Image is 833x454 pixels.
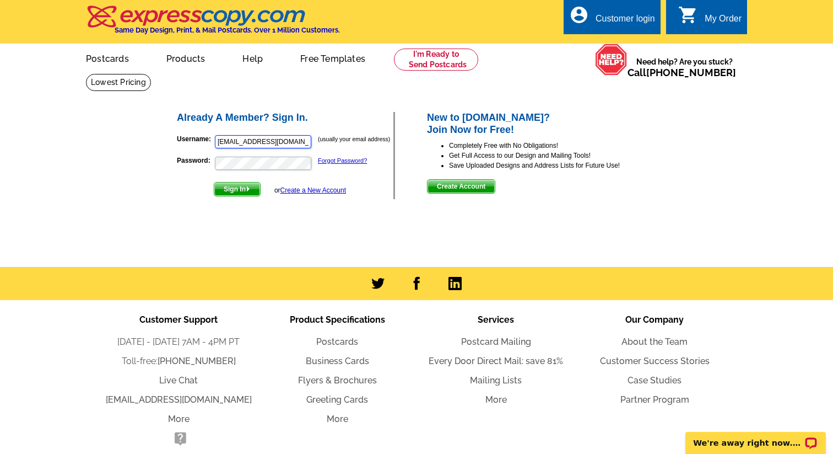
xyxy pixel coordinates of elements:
[159,375,198,386] a: Live Chat
[246,186,251,191] img: button-next-arrow-white.png
[625,314,684,325] span: Our Company
[306,394,368,405] a: Greeting Cards
[274,185,346,195] div: or
[99,335,258,349] li: [DATE] - [DATE] 7AM - 4PM PT
[99,355,258,368] li: Toll-free:
[600,356,710,366] a: Customer Success Stories
[478,314,514,325] span: Services
[678,419,833,454] iframe: LiveChat chat widget
[461,337,531,347] a: Postcard Mailing
[318,136,390,142] small: (usually your email address)
[327,414,348,424] a: More
[427,112,658,136] h2: New to [DOMAIN_NAME]? Join Now for Free!
[678,5,698,25] i: shopping_cart
[596,14,655,29] div: Customer login
[449,151,658,161] li: Get Full Access to our Design and Mailing Tools!
[318,157,367,164] a: Forgot Password?
[620,394,689,405] a: Partner Program
[485,394,507,405] a: More
[621,337,688,347] a: About the Team
[177,134,214,144] label: Username:
[290,314,385,325] span: Product Specifications
[470,375,522,386] a: Mailing Lists
[86,13,340,34] a: Same Day Design, Print, & Mail Postcards. Over 1 Million Customers.
[298,375,377,386] a: Flyers & Brochures
[177,156,214,165] label: Password:
[628,67,736,78] span: Call
[68,45,147,71] a: Postcards
[115,26,340,34] h4: Same Day Design, Print, & Mail Postcards. Over 1 Million Customers.
[569,5,589,25] i: account_circle
[149,45,223,71] a: Products
[139,314,218,325] span: Customer Support
[283,45,383,71] a: Free Templates
[106,394,252,405] a: [EMAIL_ADDRESS][DOMAIN_NAME]
[705,14,742,29] div: My Order
[214,182,261,196] button: Sign In
[569,12,655,26] a: account_circle Customer login
[214,183,260,196] span: Sign In
[177,112,393,124] h2: Already A Member? Sign In.
[628,56,742,78] span: Need help? Are you stuck?
[428,180,495,193] span: Create Account
[306,356,369,366] a: Business Cards
[316,337,358,347] a: Postcards
[646,67,736,78] a: [PHONE_NUMBER]
[449,141,658,151] li: Completely Free with No Obligations!
[225,45,280,71] a: Help
[628,375,681,386] a: Case Studies
[158,356,236,366] a: [PHONE_NUMBER]
[168,414,190,424] a: More
[429,356,563,366] a: Every Door Direct Mail: save 81%
[427,179,495,194] button: Create Account
[678,12,742,26] a: shopping_cart My Order
[280,186,346,194] a: Create a New Account
[595,44,628,76] img: help
[449,161,658,170] li: Save Uploaded Designs and Address Lists for Future Use!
